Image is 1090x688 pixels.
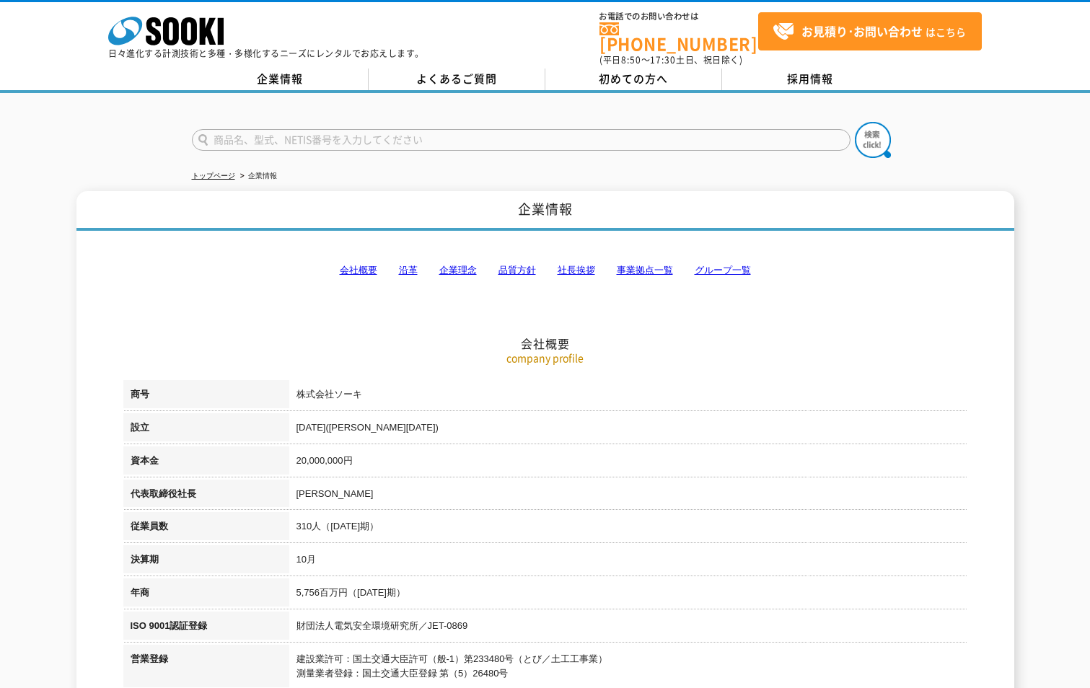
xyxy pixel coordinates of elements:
[289,480,967,513] td: [PERSON_NAME]
[617,265,673,275] a: 事業拠点一覧
[650,53,676,66] span: 17:30
[123,612,289,645] th: ISO 9001認証登録
[192,129,851,151] input: 商品名、型式、NETIS番号を入力してください
[123,413,289,446] th: 設立
[123,350,967,366] p: company profile
[289,612,967,645] td: 財団法人電気安全環境研究所／JET-0869
[192,172,235,180] a: トップページ
[722,69,899,90] a: 採用情報
[123,192,967,351] h2: 会社概要
[369,69,545,90] a: よくあるご質問
[192,69,369,90] a: 企業情報
[289,413,967,446] td: [DATE]([PERSON_NAME][DATE])
[123,578,289,612] th: 年商
[599,71,668,87] span: 初めての方へ
[773,21,966,43] span: はこちら
[289,545,967,578] td: 10月
[340,265,377,275] a: 会社概要
[289,512,967,545] td: 310人（[DATE]期）
[123,545,289,578] th: 決算期
[289,578,967,612] td: 5,756百万円（[DATE]期）
[108,49,424,58] p: 日々進化する計測技術と多種・多様化するニーズにレンタルでお応えします。
[498,265,536,275] a: 品質方針
[545,69,722,90] a: 初めての方へ
[237,169,277,184] li: 企業情報
[855,122,891,158] img: btn_search.png
[289,446,967,480] td: 20,000,000円
[289,380,967,413] td: 株式会社ソーキ
[76,191,1014,231] h1: 企業情報
[558,265,595,275] a: 社長挨拶
[439,265,477,275] a: 企業理念
[599,12,758,21] span: お電話でのお問い合わせは
[399,265,418,275] a: 沿革
[123,480,289,513] th: 代表取締役社長
[695,265,751,275] a: グループ一覧
[801,22,923,40] strong: お見積り･お問い合わせ
[123,446,289,480] th: 資本金
[599,53,742,66] span: (平日 ～ 土日、祝日除く)
[599,22,758,52] a: [PHONE_NUMBER]
[758,12,982,50] a: お見積り･お問い合わせはこちら
[123,512,289,545] th: 従業員数
[123,380,289,413] th: 商号
[621,53,641,66] span: 8:50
